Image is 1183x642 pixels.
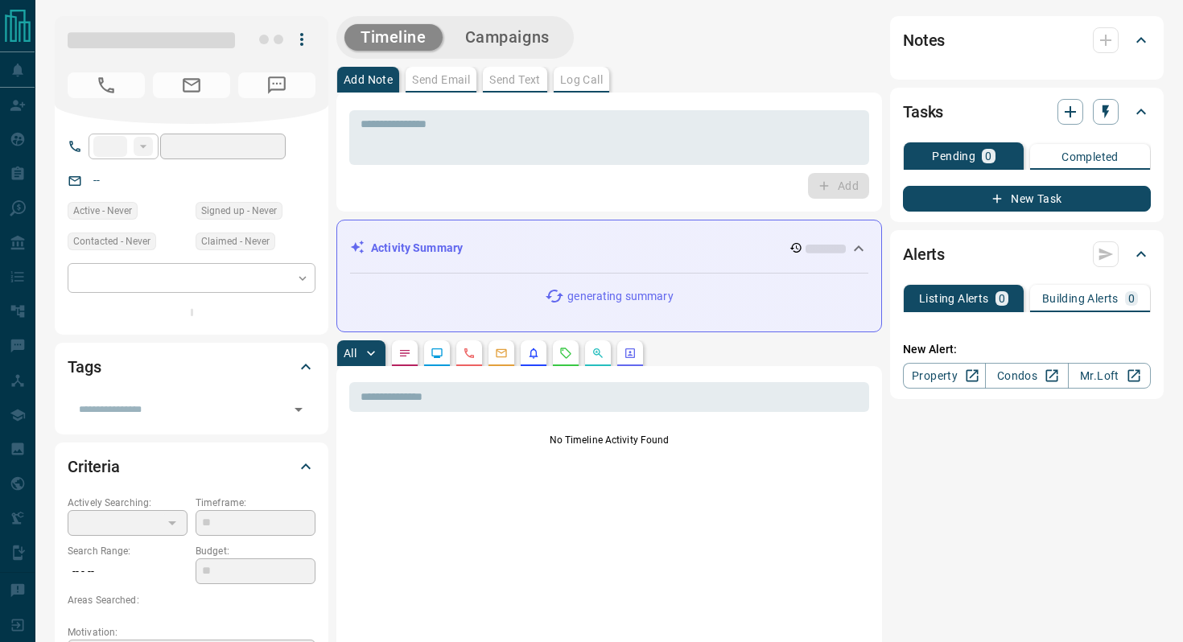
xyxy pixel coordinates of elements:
[1061,151,1119,163] p: Completed
[527,347,540,360] svg: Listing Alerts
[559,347,572,360] svg: Requests
[68,496,188,510] p: Actively Searching:
[1128,293,1135,304] p: 0
[73,233,150,249] span: Contacted - Never
[196,544,315,558] p: Budget:
[153,72,230,98] span: No Email
[68,348,315,386] div: Tags
[903,99,943,125] h2: Tasks
[350,233,868,263] div: Activity Summary
[985,150,991,162] p: 0
[201,203,277,219] span: Signed up - Never
[398,347,411,360] svg: Notes
[903,241,945,267] h2: Alerts
[349,433,869,447] p: No Timeline Activity Found
[903,341,1151,358] p: New Alert:
[68,454,120,479] h2: Criteria
[903,93,1151,131] div: Tasks
[567,288,673,305] p: generating summary
[68,593,315,607] p: Areas Searched:
[985,363,1068,389] a: Condos
[344,24,443,51] button: Timeline
[903,363,986,389] a: Property
[431,347,443,360] svg: Lead Browsing Activity
[68,447,315,486] div: Criteria
[238,72,315,98] span: No Number
[999,293,1005,304] p: 0
[903,27,945,53] h2: Notes
[68,625,315,640] p: Motivation:
[68,354,101,380] h2: Tags
[624,347,637,360] svg: Agent Actions
[371,240,463,257] p: Activity Summary
[287,398,310,421] button: Open
[344,74,393,85] p: Add Note
[1068,363,1151,389] a: Mr.Loft
[201,233,270,249] span: Claimed - Never
[1042,293,1119,304] p: Building Alerts
[463,347,476,360] svg: Calls
[903,186,1151,212] button: New Task
[903,21,1151,60] div: Notes
[919,293,989,304] p: Listing Alerts
[93,174,100,187] a: --
[73,203,132,219] span: Active - Never
[68,72,145,98] span: No Number
[196,496,315,510] p: Timeframe:
[449,24,566,51] button: Campaigns
[903,235,1151,274] div: Alerts
[932,150,975,162] p: Pending
[495,347,508,360] svg: Emails
[68,544,188,558] p: Search Range:
[591,347,604,360] svg: Opportunities
[344,348,357,359] p: All
[68,558,188,585] p: -- - --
